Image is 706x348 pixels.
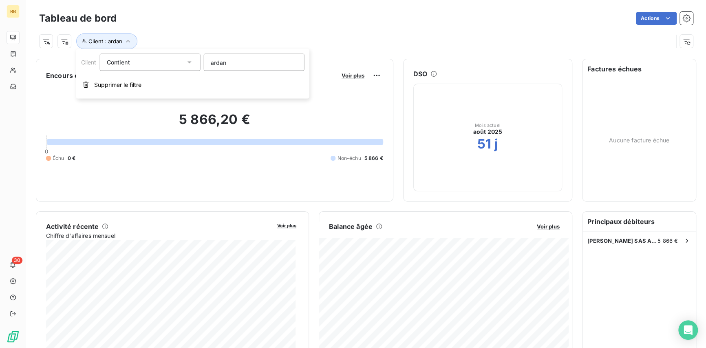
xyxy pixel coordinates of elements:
span: 30 [12,257,22,264]
h3: Tableau de bord [39,11,117,26]
input: placeholder [204,54,304,71]
span: [PERSON_NAME] SAS ARDAN [587,237,657,244]
button: Client : ardan [76,33,137,49]
h6: Balance âgée [329,222,373,231]
span: Supprimer le filtre [94,81,141,89]
span: Voir plus [277,223,296,228]
h2: 5 866,20 € [46,111,383,136]
span: Échu [53,155,64,162]
h2: j [494,136,498,152]
button: Actions [636,12,677,25]
span: août 2025 [473,128,502,136]
span: 5 866 € [657,237,678,244]
span: Client [81,59,97,66]
div: Open Intercom Messenger [678,320,698,340]
span: 0 € [68,155,75,162]
button: Voir plus [534,223,562,230]
h6: Principaux débiteurs [582,212,696,231]
span: Voir plus [537,223,560,230]
span: Chiffre d'affaires mensuel [46,231,271,240]
span: Aucune facture échue [609,136,669,144]
span: 5 866 € [364,155,383,162]
button: Voir plus [339,72,367,79]
span: Mois actuel [475,123,501,128]
span: Non-échu [337,155,361,162]
h6: Encours client [46,71,93,80]
span: Client : ardan [88,38,122,44]
h6: DSO [413,69,427,79]
img: Logo LeanPay [7,330,20,343]
div: RB [7,5,20,18]
span: Contient [106,59,130,66]
span: Voir plus [342,72,364,79]
h6: Activité récente [46,222,99,231]
h6: Factures échues [582,59,696,79]
span: 0 [45,148,48,155]
button: Supprimer le filtre [76,76,309,94]
button: Voir plus [275,222,299,229]
h2: 51 [477,136,491,152]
